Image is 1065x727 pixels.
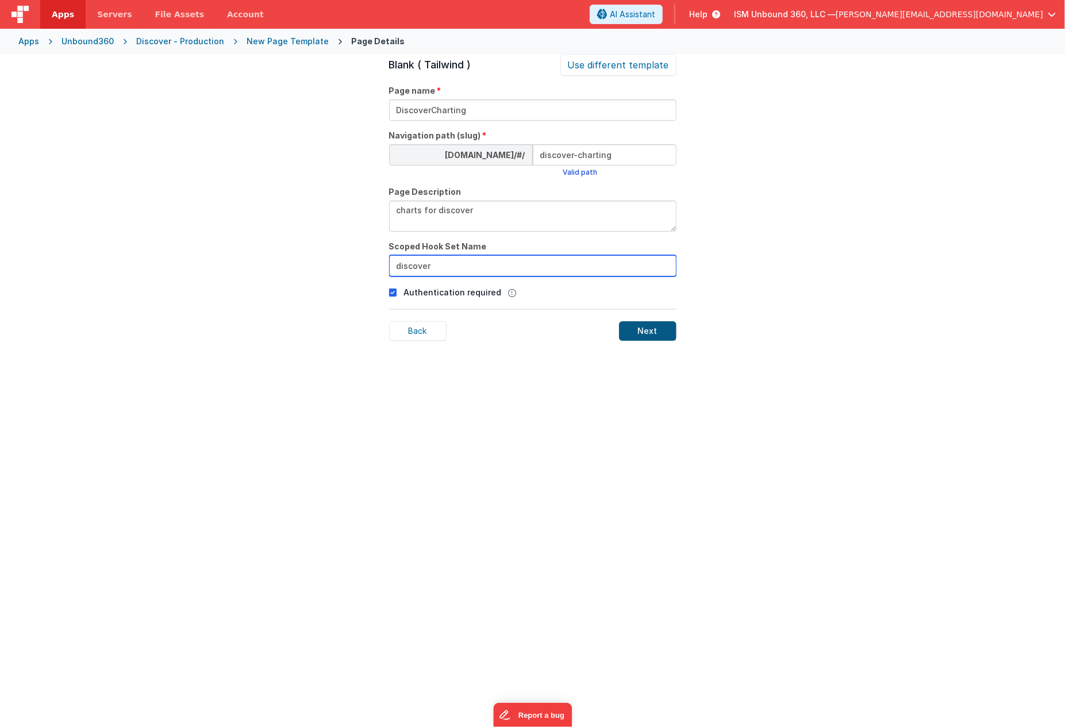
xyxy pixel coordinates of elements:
h1: Blank ( Tailwind ) [389,57,471,73]
iframe: Marker.io feedback button [493,703,572,727]
div: Discover - Production [136,36,224,47]
div: Unbound360 [61,36,114,47]
span: AI Assistant [610,9,655,20]
button: ISM Unbound 360, LLC — [PERSON_NAME][EMAIL_ADDRESS][DOMAIN_NAME] [734,9,1056,20]
span: Page Description [389,186,462,198]
input: Page Name [389,99,676,121]
span: Page name [389,85,436,97]
input: navigation slug [533,144,676,166]
span: File Assets [155,9,205,20]
div: Page Details [351,36,405,47]
button: AI Assistant [590,5,663,24]
span: [PERSON_NAME][EMAIL_ADDRESS][DOMAIN_NAME] [836,9,1043,20]
span: Apps [52,9,74,20]
div: Apps [18,36,39,47]
span: Help [689,9,708,20]
div: New Page Template [247,36,329,47]
div: Use different template [560,54,676,76]
div: Valid path [563,168,598,177]
span: Servers [97,9,132,20]
span: Scoped Hook Set Name [389,241,487,252]
p: Authentication required [404,286,502,298]
div: Next [619,321,676,341]
span: Navigation path (slug) [389,130,481,141]
span: ISM Unbound 360, LLC — [734,9,836,20]
div: Back [389,321,447,341]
